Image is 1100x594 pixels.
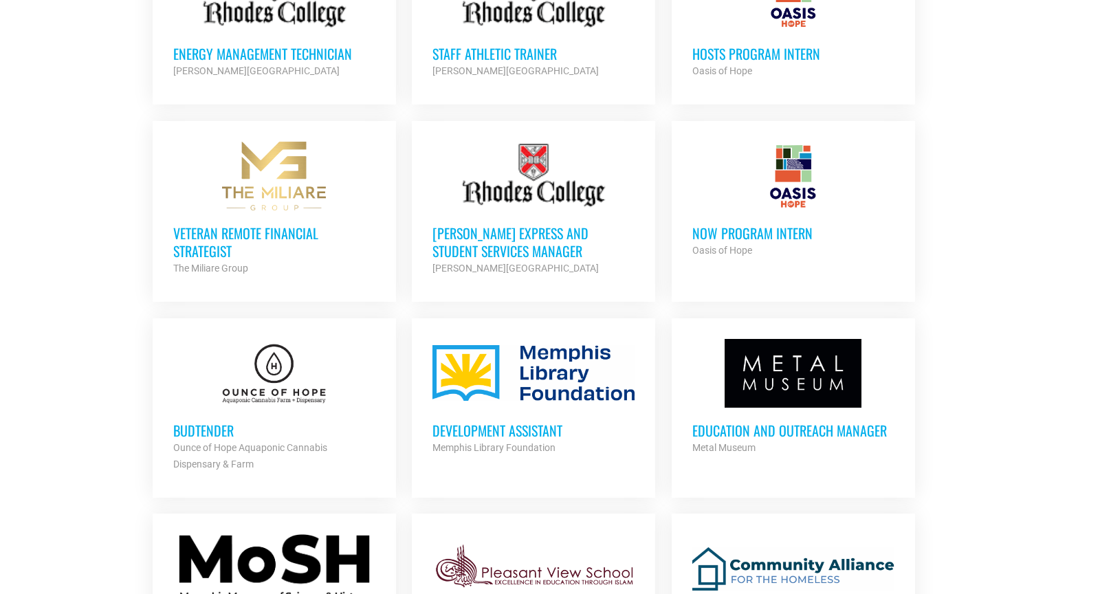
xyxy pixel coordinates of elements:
[173,442,327,470] strong: Ounce of Hope Aquaponic Cannabis Dispensary & Farm
[432,45,635,63] h3: Staff Athletic Trainer
[432,421,635,439] h3: Development Assistant
[153,318,396,493] a: Budtender Ounce of Hope Aquaponic Cannabis Dispensary & Farm
[432,224,635,260] h3: [PERSON_NAME] Express and Student Services Manager
[432,263,599,274] strong: [PERSON_NAME][GEOGRAPHIC_DATA]
[692,245,752,256] strong: Oasis of Hope
[412,318,655,476] a: Development Assistant Memphis Library Foundation
[173,45,375,63] h3: Energy Management Technician
[692,65,752,76] strong: Oasis of Hope
[173,224,375,260] h3: Veteran Remote Financial Strategist
[432,442,555,453] strong: Memphis Library Foundation
[173,421,375,439] h3: Budtender
[173,263,248,274] strong: The Miliare Group
[412,121,655,297] a: [PERSON_NAME] Express and Student Services Manager [PERSON_NAME][GEOGRAPHIC_DATA]
[432,65,599,76] strong: [PERSON_NAME][GEOGRAPHIC_DATA]
[672,121,915,279] a: NOW Program Intern Oasis of Hope
[692,224,894,242] h3: NOW Program Intern
[672,318,915,476] a: Education and Outreach Manager Metal Museum
[692,442,756,453] strong: Metal Museum
[173,65,340,76] strong: [PERSON_NAME][GEOGRAPHIC_DATA]
[153,121,396,297] a: Veteran Remote Financial Strategist The Miliare Group
[692,421,894,439] h3: Education and Outreach Manager
[692,45,894,63] h3: HOSTS Program Intern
